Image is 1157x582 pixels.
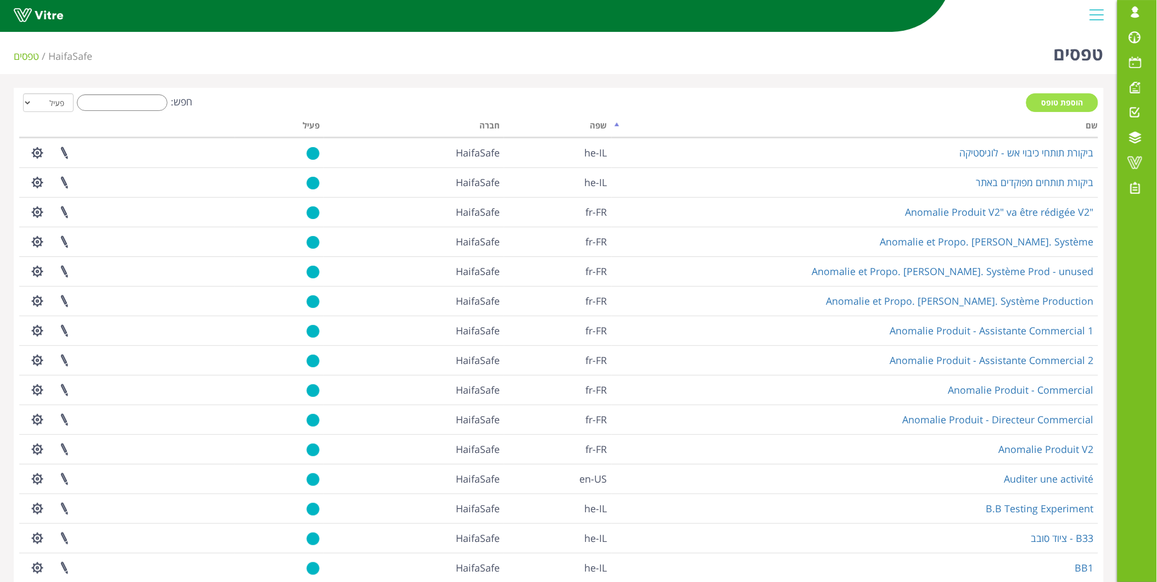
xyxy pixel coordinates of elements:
td: fr-FR [504,197,612,227]
a: ביקורת תותחים מפוקדים באתר [976,176,1094,189]
img: yes [306,295,320,309]
td: he-IL [504,523,612,553]
th: שפה [504,117,612,138]
td: fr-FR [504,405,612,434]
a: Anomalie Produit - Assistante Commercial 1 [890,324,1094,337]
td: fr-FR [504,227,612,256]
span: 151 [456,235,500,248]
td: fr-FR [504,256,612,286]
span: 151 [456,472,500,485]
span: 151 [456,502,500,515]
td: fr-FR [504,434,612,464]
td: fr-FR [504,286,612,316]
img: yes [306,562,320,575]
img: yes [306,443,320,457]
img: yes [306,354,320,368]
img: yes [306,324,320,338]
a: הוספת טופס [1026,93,1098,112]
a: Anomalie Produit - Directeur Commercial [903,413,1094,426]
img: yes [306,532,320,546]
span: 151 [456,176,500,189]
a: "Anomalie Produit V2" va être rédigée V2 [906,205,1094,219]
td: he-IL [504,494,612,523]
td: en-US [504,464,612,494]
img: yes [306,502,320,516]
td: he-IL [504,138,612,167]
th: שם: activate to sort column descending [612,117,1098,138]
a: Auditer une activité [1004,472,1094,485]
td: fr-FR [504,375,612,405]
a: B33 - ציוד סובב [1031,531,1094,545]
span: 151 [456,146,500,159]
a: ביקורת תותחי כיבוי אש - לוגיסטיקה [960,146,1094,159]
a: Anomalie et Propo. [PERSON_NAME]. Système Production [826,294,1094,307]
img: yes [306,265,320,279]
span: 151 [456,294,500,307]
span: הוספת טופס [1042,97,1083,108]
span: 151 [456,205,500,219]
a: Anomalie et Propo. [PERSON_NAME]. Système [880,235,1094,248]
li: טפסים [14,49,48,64]
label: חפש: [74,94,192,111]
td: fr-FR [504,316,612,345]
img: yes [306,176,320,190]
span: 151 [456,324,500,337]
td: fr-FR [504,345,612,375]
img: yes [306,147,320,160]
span: 151 [456,383,500,396]
h1: טפסים [1054,27,1104,74]
img: yes [306,384,320,398]
a: BB1 [1075,561,1094,574]
a: B.B Testing Experiment [986,502,1094,515]
th: פעיל [235,117,324,138]
span: 151 [456,561,500,574]
img: yes [306,206,320,220]
a: Anomalie Produit V2 [999,443,1094,456]
span: 151 [456,413,500,426]
th: חברה [324,117,504,138]
span: 151 [456,354,500,367]
img: yes [306,473,320,486]
a: Anomalie et Propo. [PERSON_NAME]. Système Prod - unused [812,265,1094,278]
span: 151 [456,265,500,278]
input: חפש: [77,94,167,111]
td: he-IL [504,167,612,197]
span: 151 [456,443,500,456]
img: yes [306,413,320,427]
img: yes [306,236,320,249]
a: Anomalie Produit - Commercial [948,383,1094,396]
span: 151 [456,531,500,545]
a: Anomalie Produit - Assistante Commercial 2 [890,354,1094,367]
span: 151 [48,49,92,63]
